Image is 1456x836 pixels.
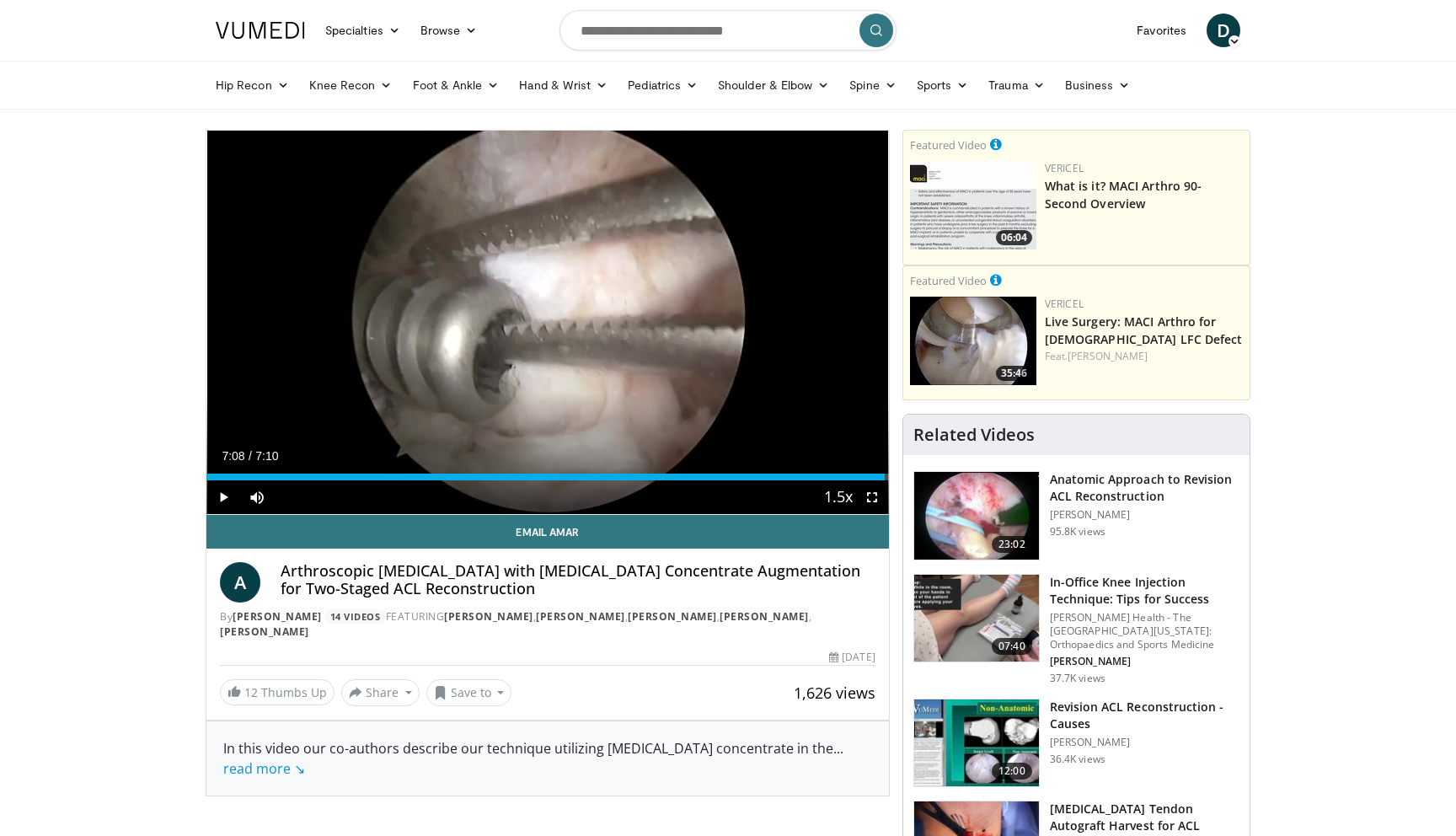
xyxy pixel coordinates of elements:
img: aa6cc8ed-3dbf-4b6a-8d82-4a06f68b6688.150x105_q85_crop-smart_upscale.jpg [910,161,1036,249]
span: / [249,449,252,463]
span: 1,626 views [794,683,875,703]
button: Playback Rate [822,480,855,514]
a: [PERSON_NAME] [720,609,809,624]
p: 36.4K views [1050,753,1105,766]
a: Trauma [978,68,1055,102]
span: 7:08 [222,449,244,463]
a: Vericel [1045,297,1084,311]
button: Share [341,679,420,706]
span: 35:46 [996,366,1032,381]
a: Hip Recon [206,68,299,102]
a: A [220,562,260,603]
a: Vericel [1045,161,1084,175]
a: [PERSON_NAME] [1068,349,1148,363]
a: [PERSON_NAME] [628,609,717,624]
a: 07:40 In-Office Knee Injection Technique: Tips for Success [PERSON_NAME] Health - The [GEOGRAPHIC... [913,574,1239,685]
img: 9b54ede4-9724-435c-a780-8950048db540.150x105_q85_crop-smart_upscale.jpg [914,575,1039,662]
a: 12:00 Revision ACL Reconstruction - Causes [PERSON_NAME] 36.4K views [913,699,1239,788]
a: 23:02 Anatomic Approach to Revision ACL Reconstruction [PERSON_NAME] 95.8K views [913,471,1239,560]
a: Browse [410,13,488,47]
p: [PERSON_NAME] [1050,655,1239,668]
a: [PERSON_NAME] [536,609,625,624]
button: Mute [240,480,274,514]
a: Hand & Wrist [509,68,618,102]
span: 06:04 [996,230,1032,245]
a: Spine [839,68,906,102]
a: Favorites [1127,13,1196,47]
button: Play [206,480,240,514]
p: [PERSON_NAME] Health - The [GEOGRAPHIC_DATA][US_STATE]: Orthopaedics and Sports Medicine [1050,611,1239,651]
a: [PERSON_NAME] [233,609,322,624]
a: What is it? MACI Arthro 90-Second Overview [1045,178,1202,212]
div: In this video our co-authors describe our technique utilizing [MEDICAL_DATA] concentrate in the [223,738,872,779]
img: fu_1.png.150x105_q85_crop-smart_upscale.jpg [914,472,1039,560]
button: Fullscreen [855,480,889,514]
a: 06:04 [910,161,1036,249]
span: 07:40 [992,638,1032,655]
img: feAgcbrvkPN5ynqH5hMDoxOjByOzd1EX_1.150x105_q85_crop-smart_upscale.jpg [914,699,1039,787]
small: Featured Video [910,137,987,153]
div: By FEATURING , , , , [220,609,875,640]
a: Knee Recon [299,68,403,102]
p: 95.8K views [1050,525,1105,539]
a: Sports [907,68,979,102]
p: 37.7K views [1050,672,1105,685]
a: 12 Thumbs Up [220,679,335,705]
span: 23:02 [992,536,1032,553]
video-js: Video Player [206,131,889,515]
small: Featured Video [910,273,987,288]
div: [DATE] [829,650,875,665]
h3: Anatomic Approach to Revision ACL Reconstruction [1050,471,1239,505]
div: Feat. [1045,349,1243,364]
button: Save to [426,679,512,706]
div: Progress Bar [206,474,889,480]
a: Shoulder & Elbow [708,68,839,102]
a: read more ↘ [223,759,305,778]
a: 35:46 [910,297,1036,385]
p: [PERSON_NAME] [1050,508,1239,522]
span: 7:10 [255,449,278,463]
a: Business [1055,68,1141,102]
input: Search topics, interventions [559,10,897,51]
span: ... [223,739,843,778]
a: Specialties [315,13,410,47]
h4: Arthroscopic [MEDICAL_DATA] with [MEDICAL_DATA] Concentrate Augmentation for Two-Staged ACL Recon... [281,562,875,598]
span: 12:00 [992,763,1032,780]
a: [PERSON_NAME] [444,609,533,624]
h3: Revision ACL Reconstruction - Causes [1050,699,1239,732]
a: Live Surgery: MACI Arthro for [DEMOGRAPHIC_DATA] LFC Defect [1045,313,1243,347]
h3: In-Office Knee Injection Technique: Tips for Success [1050,574,1239,608]
p: [PERSON_NAME] [1050,736,1239,749]
span: 12 [244,684,258,700]
a: D [1207,13,1240,47]
a: Foot & Ankle [403,68,510,102]
h4: Related Videos [913,425,1035,445]
img: eb023345-1e2d-4374-a840-ddbc99f8c97c.150x105_q85_crop-smart_upscale.jpg [910,297,1036,385]
a: [PERSON_NAME] [220,624,309,639]
a: Pediatrics [618,68,708,102]
a: Email Amar [206,515,889,549]
a: 14 Videos [324,609,386,624]
img: VuMedi Logo [216,22,305,39]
